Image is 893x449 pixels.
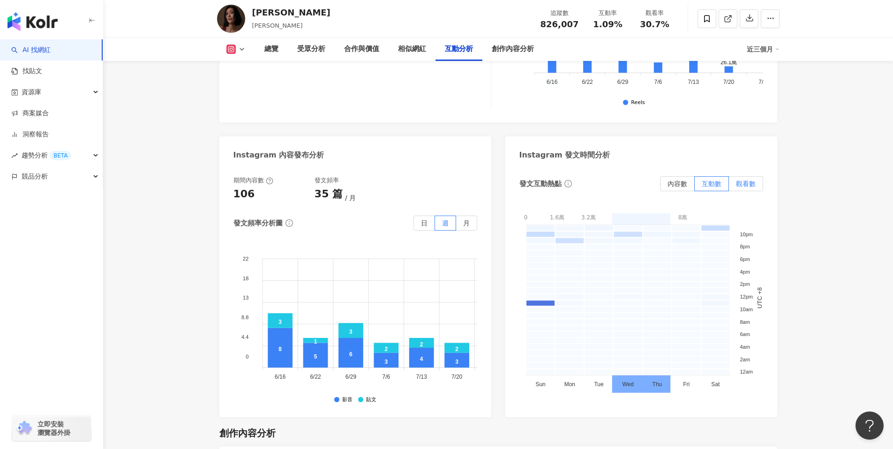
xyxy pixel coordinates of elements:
[398,44,426,55] div: 相似網紅
[593,20,622,29] span: 1.09%
[702,180,721,187] span: 互動數
[740,369,753,374] tspan: 12am
[217,5,245,33] img: KOL Avatar
[855,412,884,440] iframe: Help Scout Beacon - Open
[637,8,673,18] div: 觀看率
[50,151,71,160] div: BETA
[617,79,628,85] tspan: 6/29
[594,381,604,388] tspan: Tue
[540,8,579,18] div: 追蹤數
[740,244,750,249] tspan: 8pm
[233,150,324,160] div: Instagram 內容發布分析
[756,287,763,308] text: UTC +8
[547,79,558,85] tspan: 6/16
[740,344,750,350] tspan: 4am
[243,295,248,300] tspan: 13
[711,381,720,388] tspan: Sat
[15,421,33,436] img: chrome extension
[284,218,294,228] span: info-circle
[540,19,579,29] span: 826,007
[310,374,321,380] tspan: 6/22
[442,219,449,227] span: 週
[563,179,573,189] span: info-circle
[8,12,58,31] img: logo
[740,269,750,275] tspan: 4pm
[315,176,339,185] div: 發文頻率
[463,219,470,227] span: 月
[736,180,756,187] span: 觀看數
[740,281,750,287] tspan: 2pm
[345,374,356,380] tspan: 6/29
[233,176,273,185] div: 期間內容數
[740,232,753,237] tspan: 10pm
[22,82,41,103] span: 資源庫
[11,130,49,139] a: 洞察報告
[344,44,379,55] div: 合作與價值
[241,314,248,320] tspan: 8.8
[382,374,390,380] tspan: 7/6
[252,22,303,29] span: [PERSON_NAME]
[445,44,473,55] div: 互動分析
[233,218,283,228] div: 發文頻率分析圖
[740,256,750,262] tspan: 6pm
[519,150,610,160] div: Instagram 發文時間分析
[683,381,690,388] tspan: Fri
[345,194,356,202] span: 月
[38,420,70,437] span: 立即安裝 瀏覽器外掛
[246,354,248,359] tspan: 0
[740,294,753,299] tspan: 12pm
[740,319,750,325] tspan: 8am
[342,397,353,403] div: 影音
[416,374,427,380] tspan: 7/13
[252,7,330,18] div: [PERSON_NAME]
[631,100,645,106] div: Reels
[451,374,462,380] tspan: 7/20
[315,187,343,202] div: 35 篇
[747,42,780,57] div: 近三個月
[723,79,734,85] tspan: 7/20
[582,79,593,85] tspan: 6/22
[12,416,91,441] a: chrome extension立即安裝 瀏覽器外掛
[590,8,626,18] div: 互動率
[297,44,325,55] div: 受眾分析
[11,109,49,118] a: 商案媒合
[758,79,770,85] tspan: 7/27
[11,45,51,55] a: searchAI 找網紅
[564,381,575,388] tspan: Mon
[22,145,71,166] span: 趨勢分析
[535,381,545,388] tspan: Sun
[740,331,750,337] tspan: 6am
[22,166,48,187] span: 競品分析
[11,67,42,76] a: 找貼文
[640,20,669,29] span: 30.7%
[740,307,753,312] tspan: 10am
[519,179,562,189] div: 發文互動熱點
[264,44,278,55] div: 總覽
[652,381,662,388] tspan: Thu
[275,374,286,380] tspan: 6/16
[688,79,699,85] tspan: 7/13
[421,219,428,227] span: 日
[243,256,248,262] tspan: 22
[654,79,662,85] tspan: 7/6
[233,187,255,202] div: 106
[668,180,687,187] span: 內容數
[740,357,750,362] tspan: 2am
[11,152,18,159] span: rise
[622,381,633,388] tspan: Wed
[241,334,248,340] tspan: 4.4
[243,276,248,281] tspan: 18
[366,397,376,403] div: 貼文
[492,44,534,55] div: 創作內容分析
[219,427,276,440] div: 創作內容分析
